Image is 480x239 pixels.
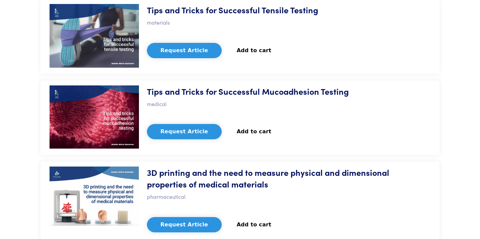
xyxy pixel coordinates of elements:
button: Add to cart [223,124,285,139]
h5: Tips and Tricks for Successful Tensile Testing [147,4,318,16]
h5: 3D printing and the need to measure physical and dimensional properties of medical materials [147,167,431,190]
p: medical [147,100,167,108]
img: tips-tricks-mucoadhesion-testing.jpg [50,85,139,149]
button: Request Article [147,124,222,139]
button: Request Article [147,43,222,58]
button: Add to cart [223,217,285,232]
img: medical-3-d-printing.jpg [50,167,139,226]
h5: Tips and Tricks for Successful Mucoadhesion Testing [147,85,349,97]
button: Request Article [147,217,222,232]
p: pharmaceutical [147,192,185,201]
button: Add to cart [223,43,285,58]
img: tips-tricks-tensile-testing.jpg [50,4,139,67]
p: materials [147,18,170,27]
